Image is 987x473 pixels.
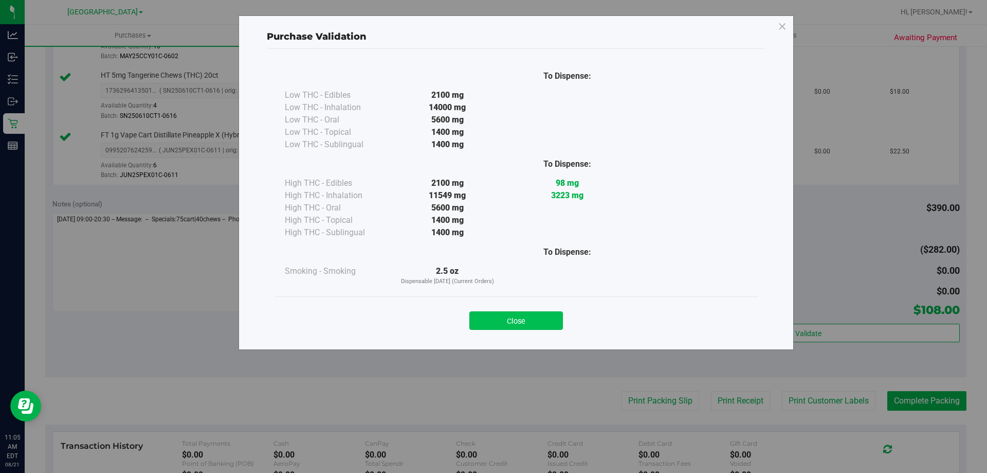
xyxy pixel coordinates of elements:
div: 1400 mg [388,226,507,239]
p: Dispensable [DATE] (Current Orders) [388,277,507,286]
strong: 98 mg [556,178,579,188]
div: 1400 mg [388,138,507,151]
div: High THC - Topical [285,214,388,226]
div: Low THC - Oral [285,114,388,126]
div: High THC - Oral [285,202,388,214]
div: Low THC - Edibles [285,89,388,101]
div: To Dispense: [507,158,627,170]
div: 14000 mg [388,101,507,114]
div: Low THC - Topical [285,126,388,138]
button: Close [469,311,563,330]
div: To Dispense: [507,70,627,82]
strong: 3223 mg [551,190,583,200]
div: 11549 mg [388,189,507,202]
div: Smoking - Smoking [285,265,388,277]
div: 5600 mg [388,202,507,214]
div: High THC - Sublingual [285,226,388,239]
div: To Dispense: [507,246,627,258]
div: 5600 mg [388,114,507,126]
iframe: Resource center [10,391,41,422]
div: 1400 mg [388,126,507,138]
div: 2100 mg [388,89,507,101]
div: Low THC - Sublingual [285,138,388,151]
div: High THC - Edibles [285,177,388,189]
span: Purchase Validation [267,31,367,42]
div: 1400 mg [388,214,507,226]
div: Low THC - Inhalation [285,101,388,114]
div: 2100 mg [388,177,507,189]
div: High THC - Inhalation [285,189,388,202]
div: 2.5 oz [388,265,507,286]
